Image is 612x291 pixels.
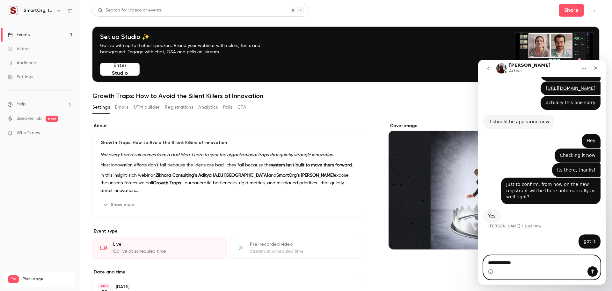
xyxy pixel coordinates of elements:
[116,284,329,290] p: [DATE]
[389,123,599,249] section: Cover image
[165,102,193,112] button: Registrations
[8,74,33,80] div: Settings
[113,241,219,248] div: Live
[134,102,160,112] button: UTM builder
[98,7,162,14] div: Search for videos or events
[92,237,227,259] div: LiveGo live at scheduled time
[250,248,355,255] div: Stream at scheduled time
[98,284,110,288] div: AUG
[237,102,246,112] button: CTA
[92,123,363,129] label: About
[559,4,584,17] button: Share
[100,63,140,76] button: Enter Studio
[8,60,36,66] div: Audience
[8,275,19,283] span: Pro
[229,237,363,259] div: Pre-recorded videoStream at scheduled time
[8,46,30,52] div: Videos
[113,248,219,255] div: Go live at scheduled time
[92,228,363,234] p: Event type
[276,173,334,178] strong: SmartOrg’s [PERSON_NAME]
[100,140,355,146] p: Growth Traps: How to Avoid the Silent Killers of Innovation
[17,115,42,122] a: SpeakerHub
[23,277,72,282] span: Plan usage
[46,116,58,122] span: new
[92,269,363,275] label: Date and time
[100,200,139,210] button: Show more
[223,102,232,112] button: Polls
[24,7,54,14] h6: SmartOrg, Inc.
[8,101,72,108] li: help-dropdown-opener
[478,60,606,285] iframe: Intercom live chat
[198,102,218,112] button: Analytics
[17,101,26,108] span: Help
[92,102,110,112] button: Settings
[100,33,275,41] h4: Set up Studio ✨
[271,163,352,167] strong: system isn’t built to move them forward
[100,153,334,157] em: Not every bad result comes from a bad idea. Learn to spot the organizational traps that quietly s...
[156,173,268,178] strong: Zikhara Consulting’s Aditya (A.D.) [GEOGRAPHIC_DATA]
[250,241,355,248] div: Pre-recorded video
[100,161,355,169] p: Most innovation efforts don’t fail because the ideas are bad—they fail because the .
[17,130,40,136] span: What's new
[100,172,355,195] p: In this insight-rich webinar, and expose the unseen forces we call —bureaucratic bottlenecks, rig...
[92,92,599,100] h1: Growth Traps: How to Avoid the Silent Killers of Innovation
[8,32,30,38] div: Events
[153,181,181,185] strong: Growth Traps
[100,42,275,55] p: Go live with up to 8 other speakers. Brand your webinar with colors, fonts and background. Engage...
[8,5,18,16] img: SmartOrg, Inc.
[115,102,128,112] button: Emails
[389,123,599,129] label: Cover image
